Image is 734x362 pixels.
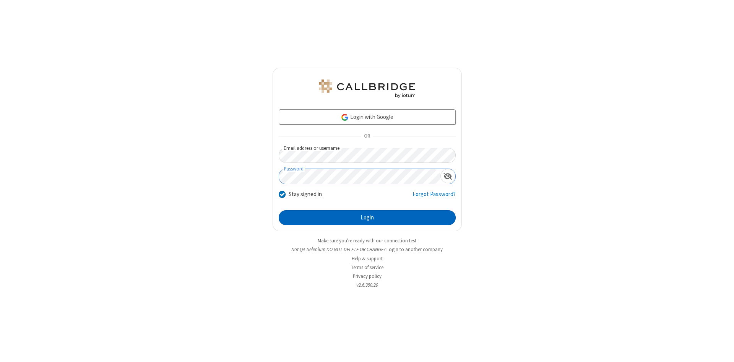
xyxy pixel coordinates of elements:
a: Login with Google [279,109,456,125]
a: Make sure you're ready with our connection test [318,237,416,244]
li: v2.6.350.20 [273,281,462,289]
button: Login [279,210,456,226]
span: OR [361,131,373,142]
label: Stay signed in [289,190,322,199]
a: Privacy policy [353,273,382,279]
img: QA Selenium DO NOT DELETE OR CHANGE [317,80,417,98]
button: Login to another company [386,246,443,253]
a: Forgot Password? [412,190,456,205]
input: Email address or username [279,148,456,163]
a: Help & support [352,255,383,262]
img: google-icon.png [341,113,349,122]
iframe: Chat [715,342,728,357]
div: Show password [440,169,455,183]
a: Terms of service [351,264,383,271]
input: Password [279,169,440,184]
li: Not QA Selenium DO NOT DELETE OR CHANGE? [273,246,462,253]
